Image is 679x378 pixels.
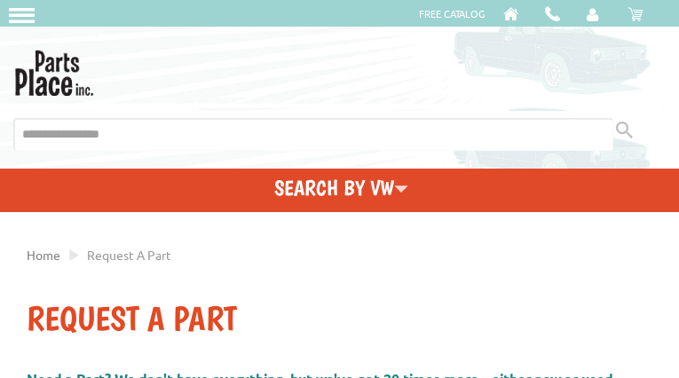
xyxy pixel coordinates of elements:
[4,175,679,201] h4: Search by VW
[27,298,652,341] h1: Request a Part
[27,247,60,263] a: Home
[13,44,95,96] img: Parts Place Inc!
[87,247,171,263] span: Request a part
